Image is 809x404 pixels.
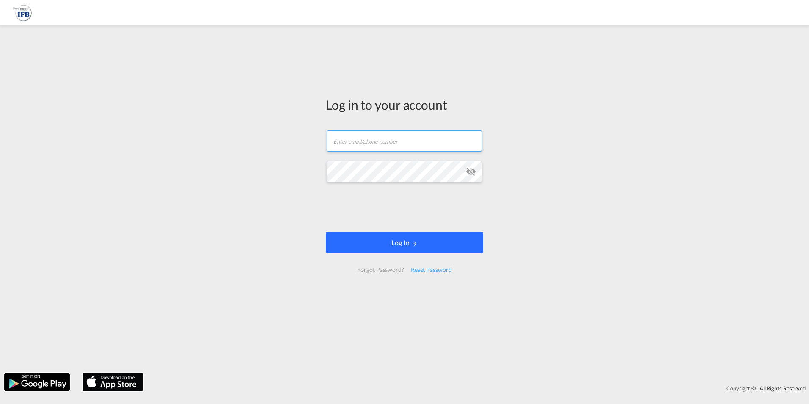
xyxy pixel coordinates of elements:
input: Enter email/phone number [327,130,482,152]
div: Forgot Password? [354,262,407,277]
div: Reset Password [407,262,455,277]
div: Log in to your account [326,96,483,113]
button: LOGIN [326,232,483,253]
md-icon: icon-eye-off [466,166,476,177]
img: google.png [3,372,71,392]
img: b628ab10256c11eeb52753acbc15d091.png [13,3,32,22]
img: apple.png [82,372,144,392]
iframe: reCAPTCHA [340,191,469,224]
div: Copyright © . All Rights Reserved [148,381,809,396]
